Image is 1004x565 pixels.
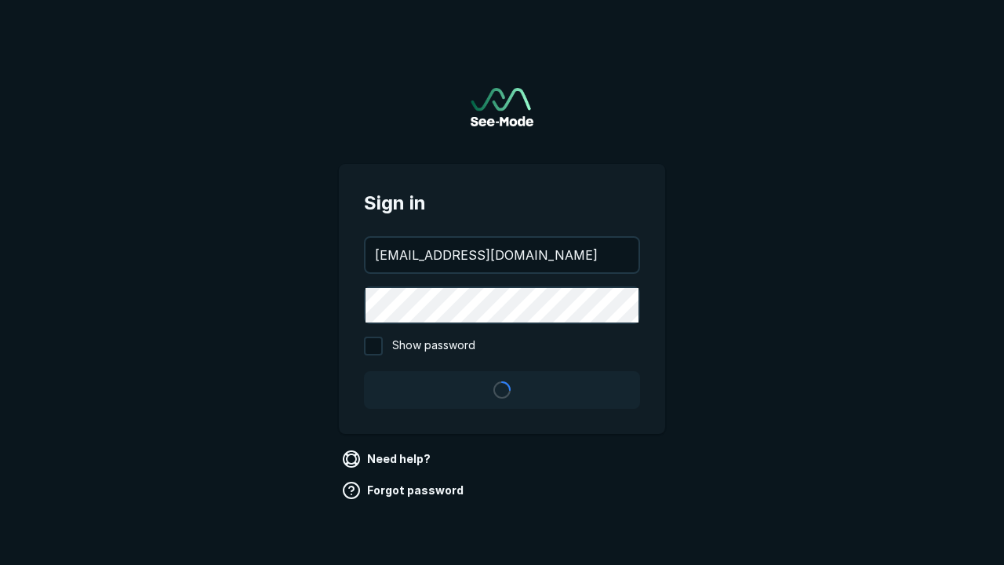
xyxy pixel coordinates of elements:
input: your@email.com [366,238,638,272]
a: Need help? [339,447,437,472]
span: Show password [392,337,475,355]
span: Sign in [364,189,640,217]
a: Go to sign in [471,88,533,126]
a: Forgot password [339,478,470,503]
img: See-Mode Logo [471,88,533,126]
